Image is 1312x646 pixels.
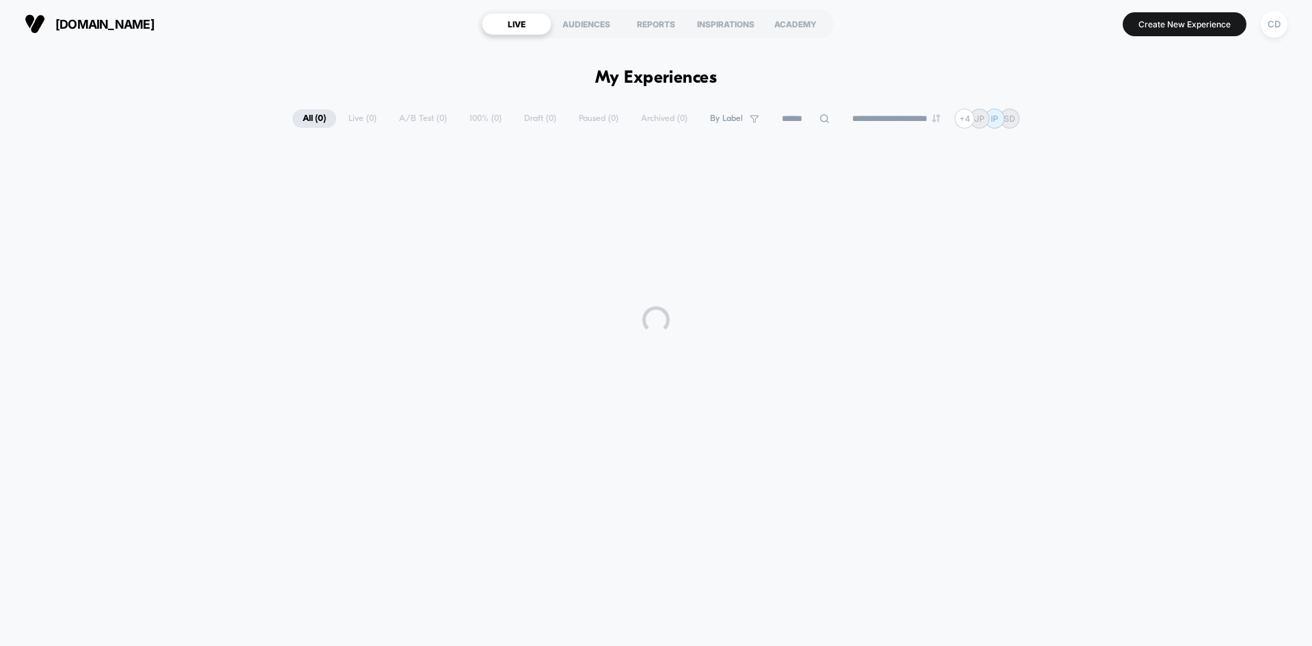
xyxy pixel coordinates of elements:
button: CD [1257,10,1291,38]
button: [DOMAIN_NAME] [20,13,159,35]
img: end [932,114,940,122]
span: [DOMAIN_NAME] [55,17,154,31]
div: INSPIRATIONS [691,13,761,35]
div: + 4 [955,109,974,129]
div: LIVE [482,13,551,35]
p: SD [1004,113,1015,124]
span: All ( 0 ) [292,109,336,128]
span: By Label [710,113,743,124]
p: JP [974,113,985,124]
h1: My Experiences [595,68,717,88]
button: Create New Experience [1123,12,1246,36]
div: REPORTS [621,13,691,35]
div: CD [1261,11,1287,38]
img: Visually logo [25,14,45,34]
p: IP [991,113,998,124]
div: AUDIENCES [551,13,621,35]
div: ACADEMY [761,13,830,35]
